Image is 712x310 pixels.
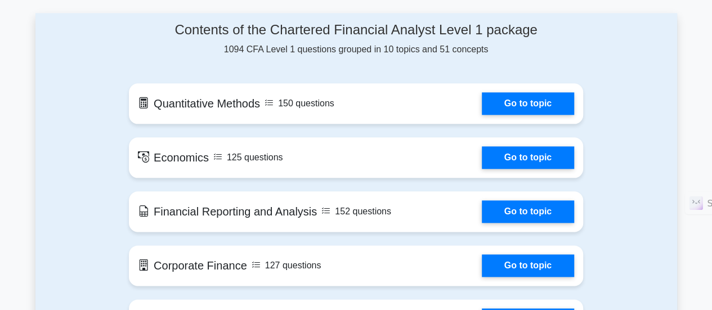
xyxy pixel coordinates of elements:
[482,254,574,277] a: Go to topic
[129,22,583,38] h4: Contents of the Chartered Financial Analyst Level 1 package
[482,92,574,115] a: Go to topic
[482,146,574,169] a: Go to topic
[129,22,583,56] div: 1094 CFA Level 1 questions grouped in 10 topics and 51 concepts
[482,200,574,223] a: Go to topic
